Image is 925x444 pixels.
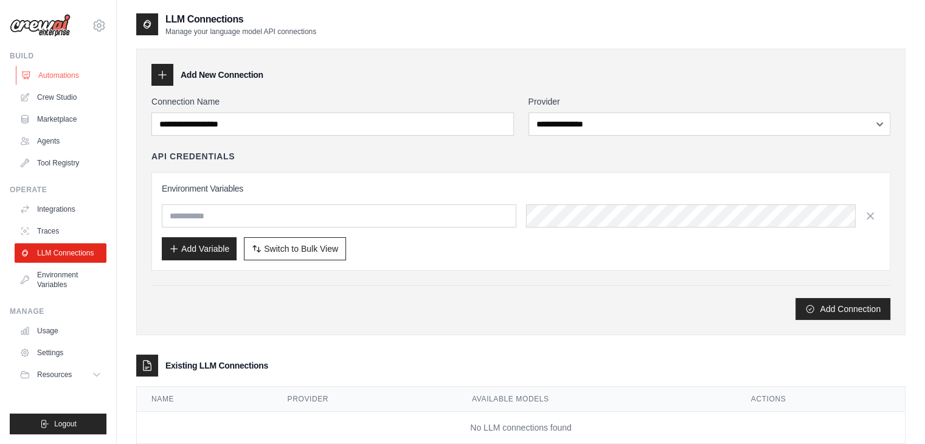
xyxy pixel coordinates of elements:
button: Add Variable [162,237,237,260]
a: Traces [15,221,106,241]
a: Agents [15,131,106,151]
h2: LLM Connections [165,12,316,27]
a: Marketplace [15,109,106,129]
h3: Add New Connection [181,69,263,81]
a: Settings [15,343,106,362]
h3: Environment Variables [162,182,880,195]
img: Logo [10,14,71,37]
td: No LLM connections found [137,412,905,444]
span: Resources [37,370,72,380]
div: Operate [10,185,106,195]
div: Manage [10,307,106,316]
a: Crew Studio [15,88,106,107]
h3: Existing LLM Connections [165,359,268,372]
div: Build [10,51,106,61]
label: Provider [528,95,891,108]
th: Available Models [457,387,736,412]
button: Resources [15,365,106,384]
button: Logout [10,414,106,434]
a: LLM Connections [15,243,106,263]
p: Manage your language model API connections [165,27,316,36]
a: Tool Registry [15,153,106,173]
a: Environment Variables [15,265,106,294]
a: Automations [16,66,108,85]
th: Name [137,387,273,412]
a: Integrations [15,199,106,219]
button: Add Connection [795,298,890,320]
span: Logout [54,419,77,429]
span: Switch to Bulk View [264,243,338,255]
h4: API Credentials [151,150,235,162]
th: Actions [736,387,905,412]
th: Provider [273,387,457,412]
a: Usage [15,321,106,341]
button: Switch to Bulk View [244,237,346,260]
label: Connection Name [151,95,514,108]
